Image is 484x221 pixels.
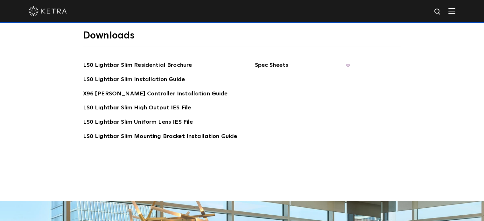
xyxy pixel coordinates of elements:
[255,61,350,75] span: Spec Sheets
[434,8,442,16] img: search icon
[83,61,192,71] a: LS0 Lightbar Slim Residential Brochure
[83,132,237,142] a: LS0 Lightbar Slim Mounting Bracket Installation Guide
[448,8,455,14] img: Hamburger%20Nav.svg
[83,89,228,100] a: X96 [PERSON_NAME] Controller Installation Guide
[83,118,193,128] a: LS0 Lightbar Slim Uniform Lens IES File
[83,103,191,114] a: LS0 Lightbar Slim High Output IES File
[83,30,401,46] h3: Downloads
[83,75,185,85] a: LS0 Lightbar Slim Installation Guide
[29,6,67,16] img: ketra-logo-2019-white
